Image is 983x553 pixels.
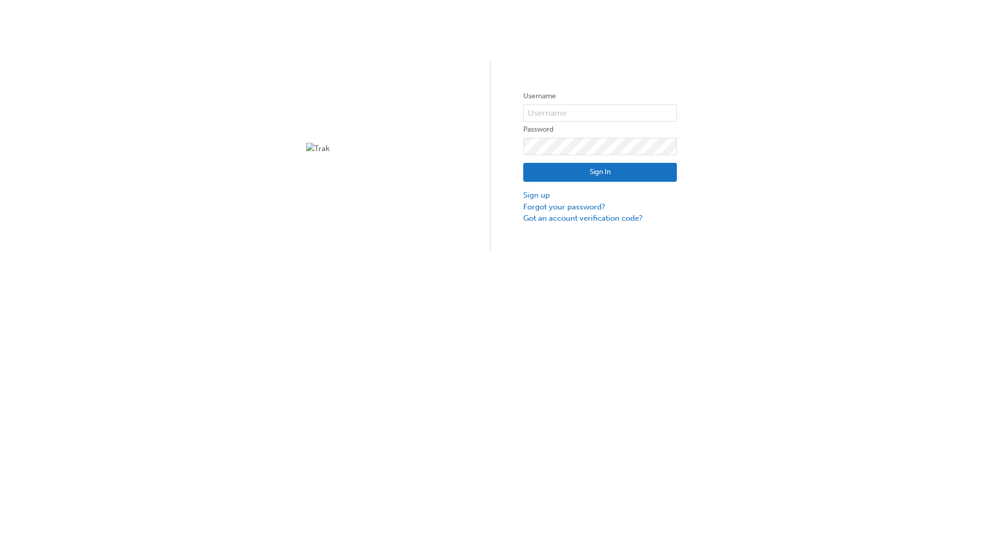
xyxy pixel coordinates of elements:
[523,212,677,224] a: Got an account verification code?
[523,123,677,136] label: Password
[523,90,677,102] label: Username
[523,104,677,122] input: Username
[523,201,677,213] a: Forgot your password?
[523,189,677,201] a: Sign up
[523,163,677,182] button: Sign In
[306,143,460,155] img: Trak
